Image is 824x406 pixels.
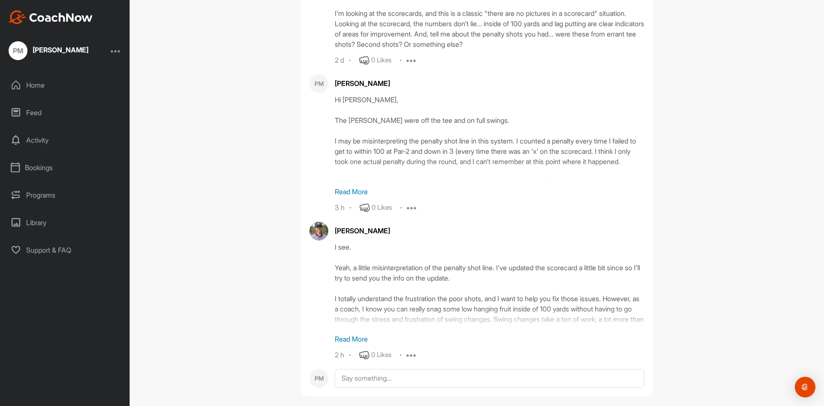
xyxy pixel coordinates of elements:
div: 3 h [335,204,345,212]
div: Bookings [5,157,126,178]
div: 2 h [335,351,344,360]
div: Home [5,74,126,96]
div: 0 Likes [371,55,391,65]
div: I see. Yeah, a little misinterpretation of the penalty shot line. I've updated the scorecard a li... [335,242,644,328]
div: 0 Likes [372,203,392,213]
p: Read More [335,186,644,197]
div: PM [9,41,27,60]
p: Read More [335,334,644,344]
div: Programs [5,184,126,206]
div: PM [309,74,328,93]
img: avatar [309,222,328,241]
div: Support & FAQ [5,239,126,261]
div: 0 Likes [371,350,391,360]
div: 2 d [335,56,344,65]
div: Library [5,212,126,233]
div: PM [309,369,328,388]
img: CoachNow [9,10,93,24]
div: Feed [5,102,126,123]
div: Activity [5,129,126,151]
div: Hi [PERSON_NAME], The [PERSON_NAME] were off the tee and on full swings. I may be misinterpreting... [335,95,644,180]
div: [PERSON_NAME] [335,78,644,89]
div: Open Intercom Messenger [795,377,815,397]
div: [PERSON_NAME] [33,46,88,53]
div: [PERSON_NAME] [335,226,644,236]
